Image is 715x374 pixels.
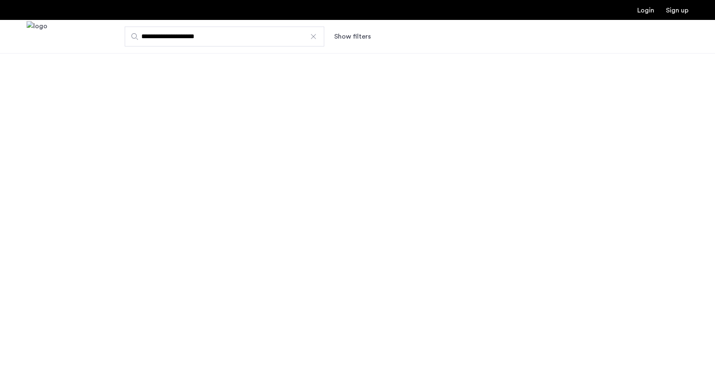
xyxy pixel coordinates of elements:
[666,7,688,14] a: Registration
[637,7,654,14] a: Login
[27,21,47,52] img: logo
[125,27,324,46] input: Apartment Search
[334,32,371,42] button: Show or hide filters
[27,21,47,52] a: Cazamio Logo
